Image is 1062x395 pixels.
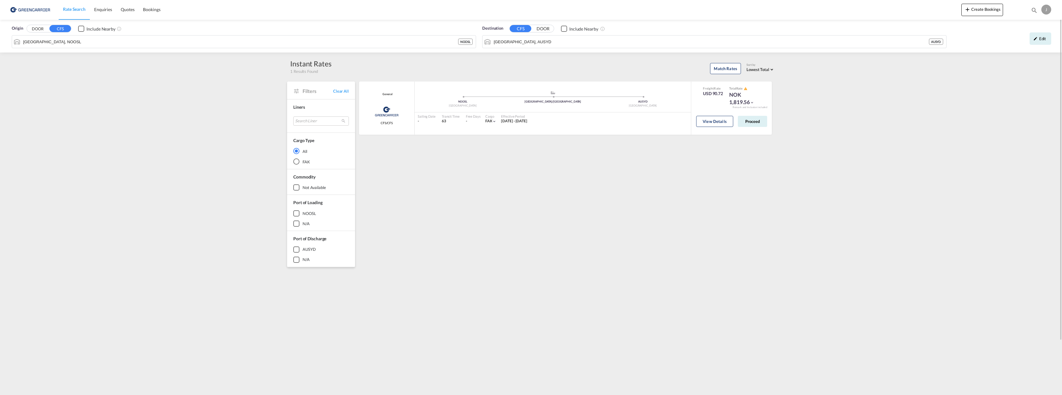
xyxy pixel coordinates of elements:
input: Search by Port [494,37,929,46]
div: Instant Rates [290,59,332,69]
div: NOOSL [303,211,316,216]
md-input-container: Sydney, AUSYD [483,36,946,48]
md-icon: Unchecked: Ignores neighbouring ports when fetching rates.Checked : Includes neighbouring ports w... [600,26,605,31]
div: Free Days [466,114,481,119]
div: AUSYD [303,246,316,252]
div: icon-magnify [1031,7,1038,16]
div: Total Rate [729,86,760,91]
button: DOOR [27,25,48,32]
md-icon: icon-chevron-down [750,100,754,105]
md-icon: icon-chevron-down [492,119,496,124]
span: Destination [482,25,503,32]
div: 01 Oct 2025 - 31 Oct 2025 [501,119,527,124]
input: Search by Port [23,37,458,46]
md-icon: Unchecked: Ignores neighbouring ports when fetching rates.Checked : Includes neighbouring ports w... [117,26,122,31]
span: Quotes [121,7,134,12]
button: DOOR [532,25,554,32]
md-checkbox: Checkbox No Ink [78,25,115,32]
div: J [1041,5,1051,15]
button: View Details [696,116,733,127]
div: AUSYD [929,39,943,45]
button: icon-alert [743,86,747,91]
span: Rate Search [63,6,86,12]
span: Enquiries [94,7,112,12]
img: e39c37208afe11efa9cb1d7a6ea7d6f5.png [9,3,51,17]
span: 1 Results Found [290,69,318,74]
span: [DATE] - [DATE] [501,119,527,123]
div: Sort by [746,63,775,67]
span: Clear All [333,88,349,94]
div: - [466,119,467,124]
div: - [418,119,436,124]
md-checkbox: N/A [293,257,349,263]
div: Cargo Type [293,137,314,144]
img: Greencarrier Consolidator [373,104,400,119]
md-checkbox: Checkbox No Ink [561,25,598,32]
div: [GEOGRAPHIC_DATA] [598,104,688,108]
md-icon: icon-pencil [1033,36,1038,41]
span: Liners [293,104,305,110]
div: Transit Time [442,114,460,119]
button: Match Rates [710,63,741,74]
md-select: Select: Lowest Total [746,65,775,73]
div: N/A [303,257,310,262]
div: Cargo [485,114,497,119]
div: icon-pencilEdit [1030,32,1051,45]
div: NOOSL [418,100,508,104]
md-radio-button: FAK [293,158,349,165]
span: Port of Discharge [293,236,326,241]
div: Contract / Rate Agreement / Tariff / Spot Pricing Reference Number: General [381,92,392,96]
div: Freight Rate [703,86,723,90]
div: USD 90.72 [703,90,723,97]
span: General [381,92,392,96]
md-icon: icon-magnify [1031,7,1038,14]
md-icon: icon-plus 400-fg [964,6,971,13]
div: [GEOGRAPHIC_DATA] [418,104,508,108]
button: icon-plus 400-fgCreate Bookings [961,4,1003,16]
span: FAK [485,119,492,123]
span: Bookings [143,7,160,12]
div: NOK 1,819.56 [729,91,760,106]
div: NOOSL [458,39,473,45]
span: Lowest Total [746,67,769,72]
span: CFS/CFS [381,121,393,125]
md-radio-button: All [293,148,349,154]
span: Origin [12,25,23,32]
md-checkbox: NOOSL [293,210,349,216]
div: not available [303,185,326,190]
button: CFS [49,25,71,32]
div: Remark and Inclusion included [728,106,772,109]
div: Effective Period [501,114,527,119]
div: N/A [303,221,310,226]
md-input-container: Oslo, NOOSL [12,36,476,48]
span: Filters [303,88,333,95]
span: Commodity [293,174,316,179]
md-icon: icon-alert [744,87,747,90]
span: Port of Loading [293,200,323,205]
md-checkbox: AUSYD [293,246,349,253]
div: 63 [442,119,460,124]
md-checkbox: N/A [293,221,349,227]
button: Proceed [738,116,767,127]
div: Include Nearby [569,26,598,32]
div: Include Nearby [86,26,115,32]
div: AUSYD [598,100,688,104]
button: CFS [510,25,531,32]
md-icon: assets/icons/custom/ship-fill.svg [549,91,557,94]
div: Sailing Date [418,114,436,119]
div: [GEOGRAPHIC_DATA]/[GEOGRAPHIC_DATA] [508,100,598,104]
